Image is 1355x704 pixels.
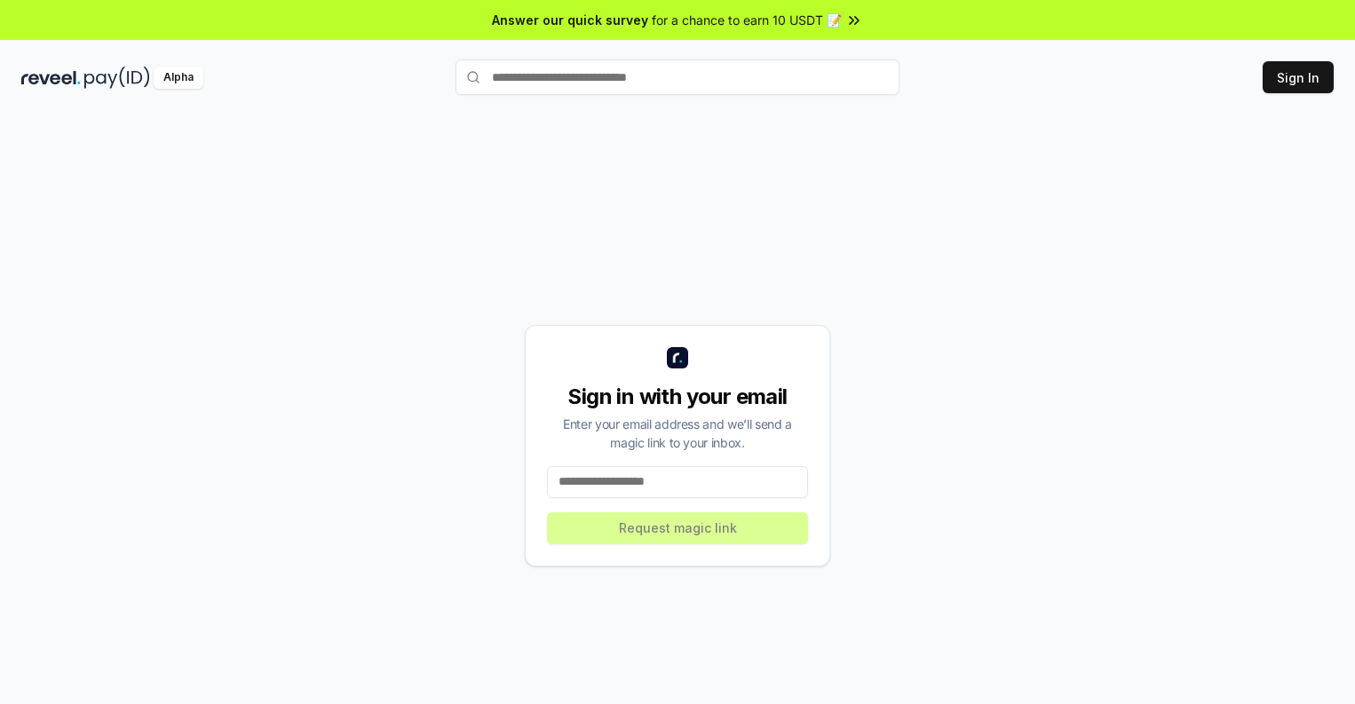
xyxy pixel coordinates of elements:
[492,11,648,29] span: Answer our quick survey
[1263,61,1334,93] button: Sign In
[547,383,808,411] div: Sign in with your email
[652,11,842,29] span: for a chance to earn 10 USDT 📝
[154,67,203,89] div: Alpha
[84,67,150,89] img: pay_id
[21,67,81,89] img: reveel_dark
[547,415,808,452] div: Enter your email address and we’ll send a magic link to your inbox.
[667,347,688,368] img: logo_small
